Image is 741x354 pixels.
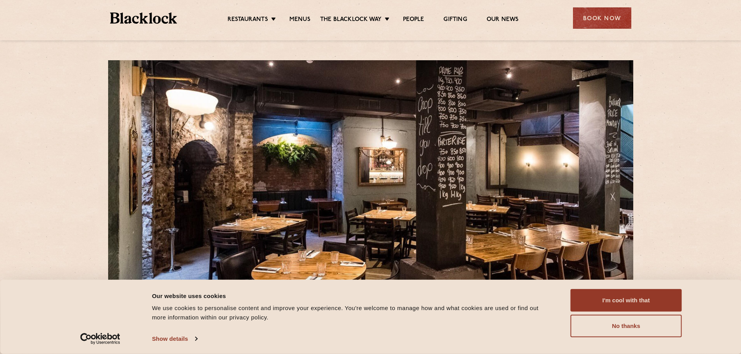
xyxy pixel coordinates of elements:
img: BL_Textured_Logo-footer-cropped.svg [110,12,177,24]
a: The Blacklock Way [320,16,382,24]
a: Gifting [443,16,467,24]
a: Usercentrics Cookiebot - opens in a new window [66,333,134,345]
a: Menus [289,16,310,24]
a: Show details [152,333,197,345]
a: Restaurants [228,16,268,24]
button: No thanks [571,315,682,337]
a: People [403,16,424,24]
button: I'm cool with that [571,289,682,312]
a: Our News [487,16,519,24]
div: Book Now [573,7,631,29]
div: Our website uses cookies [152,291,553,300]
div: We use cookies to personalise content and improve your experience. You're welcome to manage how a... [152,303,553,322]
